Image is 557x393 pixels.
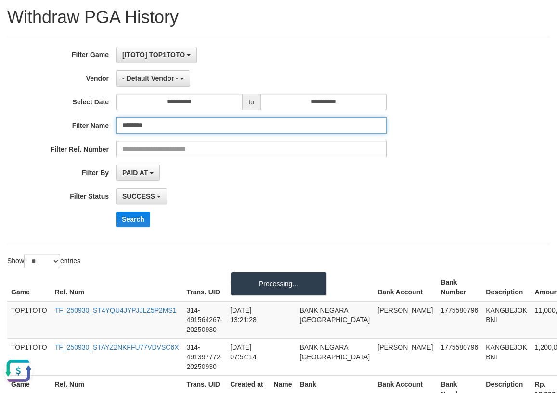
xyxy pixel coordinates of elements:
a: TF_250930_STAYZ2NKFFU77VDVSC6X [55,343,179,351]
span: [ITOTO] TOP1TOTO [122,51,185,59]
td: KANGBEJOK BNI [482,338,531,375]
td: 1775580796 [437,338,482,375]
td: [PERSON_NAME] [374,301,437,339]
label: Show entries [7,254,80,268]
button: SUCCESS [116,188,167,204]
span: - Default Vendor - [122,75,178,82]
td: 314-491397772-20250930 [183,338,227,375]
span: SUCCESS [122,192,155,200]
button: - Default Vendor - [116,70,190,87]
th: Game [7,274,51,301]
button: Open LiveChat chat widget [4,4,33,33]
th: Trans. UID [183,274,227,301]
td: [DATE] 13:21:28 [226,301,270,339]
td: 314-491564267-20250930 [183,301,227,339]
td: BANK NEGARA [GEOGRAPHIC_DATA] [296,338,374,375]
td: TOP1TOTO [7,338,51,375]
td: [DATE] 07:54:14 [226,338,270,375]
td: 1775580796 [437,301,482,339]
th: Bank Account [374,274,437,301]
span: to [242,94,260,110]
span: PAID AT [122,169,148,177]
th: Created At: activate to sort column ascending [226,274,270,301]
button: [ITOTO] TOP1TOTO [116,47,197,63]
h1: Withdraw PGA History [7,8,550,27]
th: Bank [296,274,374,301]
td: KANGBEJOK BNI [482,301,531,339]
select: Showentries [24,254,60,268]
td: TOP1TOTO [7,301,51,339]
a: TF_250930_ST4YQU4JYPJJLZ5P2MS1 [55,306,177,314]
button: PAID AT [116,165,160,181]
button: Search [116,212,150,227]
div: Processing... [231,272,327,296]
td: [PERSON_NAME] [374,338,437,375]
th: Ref. Num [51,274,183,301]
td: BANK NEGARA [GEOGRAPHIC_DATA] [296,301,374,339]
th: Bank Number [437,274,482,301]
th: Description [482,274,531,301]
